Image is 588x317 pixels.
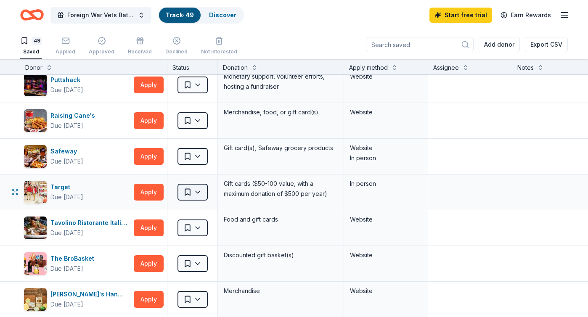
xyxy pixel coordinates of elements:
div: Approved [89,48,114,55]
div: Donation [223,63,248,73]
a: Start free trial [429,8,492,23]
div: Due [DATE] [50,121,83,131]
button: Declined [165,33,188,59]
div: Target [50,182,83,192]
div: In person [350,179,422,189]
button: Image for SafewaySafewayDue [DATE] [24,145,130,168]
div: Applied [56,48,75,55]
div: Safeway [50,146,83,156]
div: Discounted gift basket(s) [223,249,339,261]
button: Approved [89,33,114,59]
a: Earn Rewards [495,8,556,23]
div: Due [DATE] [50,228,83,238]
div: Merchandise [223,285,339,297]
div: Due [DATE] [50,299,83,309]
button: 49Saved [20,33,42,59]
img: Image for Raising Cane's [24,109,47,132]
div: Website [350,143,422,153]
div: Saved [20,48,42,55]
div: Due [DATE] [50,264,83,274]
input: Search saved [366,37,474,52]
div: 49 [32,37,42,45]
button: Apply [134,219,164,236]
div: Status [167,59,218,74]
span: Foreign War Vets Battleship Poker Run Fundraiser [67,10,135,20]
img: Image for Safeway [24,145,47,168]
button: Apply [134,184,164,201]
a: Discover [209,11,236,18]
button: Received [128,33,152,59]
div: Due [DATE] [50,192,83,202]
div: Apply method [349,63,388,73]
div: The BroBasket [50,254,98,264]
button: Add donor [479,37,520,52]
div: Donor [25,63,42,73]
div: Website [350,286,422,296]
button: Image for Tavolino Ristorante ItalianoTavolino Ristorante ItalianoDue [DATE] [24,216,130,240]
div: Raising Cane's [50,111,98,121]
button: Image for Raising Cane's Raising Cane'sDue [DATE] [24,109,130,132]
div: Assignee [433,63,459,73]
div: Website [350,71,422,82]
button: Apply [134,112,164,129]
div: Notes [517,63,534,73]
div: Received [128,48,152,55]
div: Declined [165,48,188,55]
img: Image for Puttshack [24,74,47,96]
div: Website [350,107,422,117]
button: Apply [134,148,164,165]
button: Apply [134,77,164,93]
button: Foreign War Vets Battleship Poker Run Fundraiser [50,7,151,24]
button: Applied [56,33,75,59]
button: Not interested [201,33,237,59]
button: Image for Tito's Handmade Vodka[PERSON_NAME]'s Handmade VodkaDue [DATE] [24,288,130,311]
button: Export CSV [525,37,568,52]
div: Due [DATE] [50,156,83,166]
img: Image for Tavolino Ristorante Italiano [24,217,47,239]
div: Puttshack [50,75,84,85]
button: Image for The BroBasketThe BroBasketDue [DATE] [24,252,130,275]
div: Gift card(s), Safeway grocery products [223,142,339,154]
div: Merchandise, food, or gift card(s) [223,106,339,118]
button: Apply [134,291,164,308]
div: In person [350,153,422,163]
button: Image for TargetTargetDue [DATE] [24,180,130,204]
button: Track· 49Discover [158,7,244,24]
div: Website [350,214,422,225]
div: Monetary support, volunteer efforts, hosting a fundraiser [223,71,339,92]
div: Tavolino Ristorante Italiano [50,218,130,228]
div: Due [DATE] [50,85,83,95]
img: Image for Tito's Handmade Vodka [24,288,47,311]
button: Image for PuttshackPuttshackDue [DATE] [24,73,130,97]
div: [PERSON_NAME]'s Handmade Vodka [50,289,130,299]
div: Website [350,250,422,260]
div: Gift cards ($50-100 value, with a maximum donation of $500 per year) [223,178,339,200]
button: Apply [134,255,164,272]
img: Image for The BroBasket [24,252,47,275]
a: Home [20,5,44,25]
div: Food and gift cards [223,214,339,225]
a: Track· 49 [166,11,194,18]
div: Not interested [201,48,237,55]
img: Image for Target [24,181,47,203]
